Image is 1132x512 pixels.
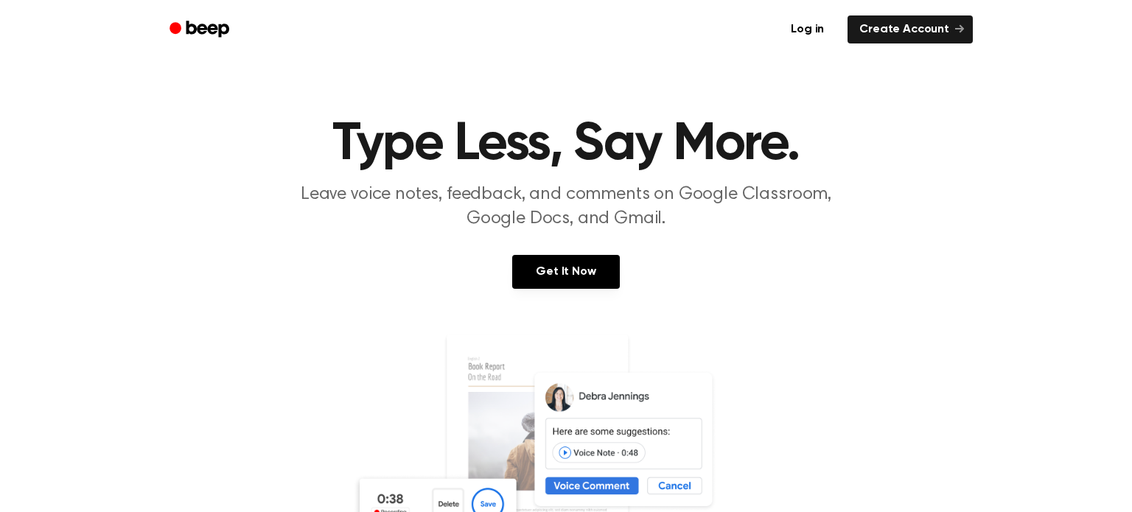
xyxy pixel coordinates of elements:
p: Leave voice notes, feedback, and comments on Google Classroom, Google Docs, and Gmail. [283,183,849,231]
h1: Type Less, Say More. [189,118,943,171]
a: Log in [776,13,839,46]
a: Get It Now [512,255,619,289]
a: Create Account [848,15,973,43]
a: Beep [159,15,242,44]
